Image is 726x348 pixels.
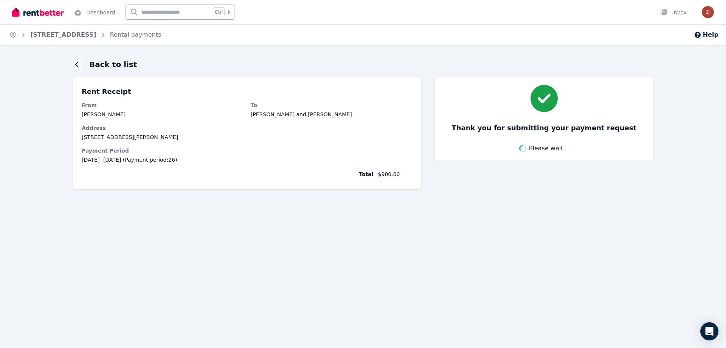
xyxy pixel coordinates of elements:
span: $900.00 [378,170,412,178]
span: Please wait... [529,144,569,153]
dt: Address [82,124,412,132]
span: [DATE] - [DATE] (Payment period: 26 ) [82,156,412,164]
img: RentBetter [12,6,64,18]
div: Inbox [660,9,687,16]
div: Open Intercom Messenger [700,322,718,340]
dd: [PERSON_NAME] [82,111,243,118]
span: Ctrl [213,7,225,17]
button: Help [694,30,718,39]
dd: [STREET_ADDRESS][PERSON_NAME] [82,133,412,141]
dt: To [251,101,412,109]
dt: From [82,101,243,109]
h1: Back to list [89,59,137,70]
img: Zihao Zhang [702,6,714,18]
span: k [228,9,230,15]
dt: Payment Period [82,147,412,154]
a: Rental payments [110,31,161,38]
h3: Thank you for submitting your payment request [451,123,636,133]
span: Total [82,170,374,178]
dd: [PERSON_NAME] and [PERSON_NAME] [251,111,412,118]
a: [STREET_ADDRESS] [30,31,96,38]
p: Rent Receipt [82,86,412,97]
